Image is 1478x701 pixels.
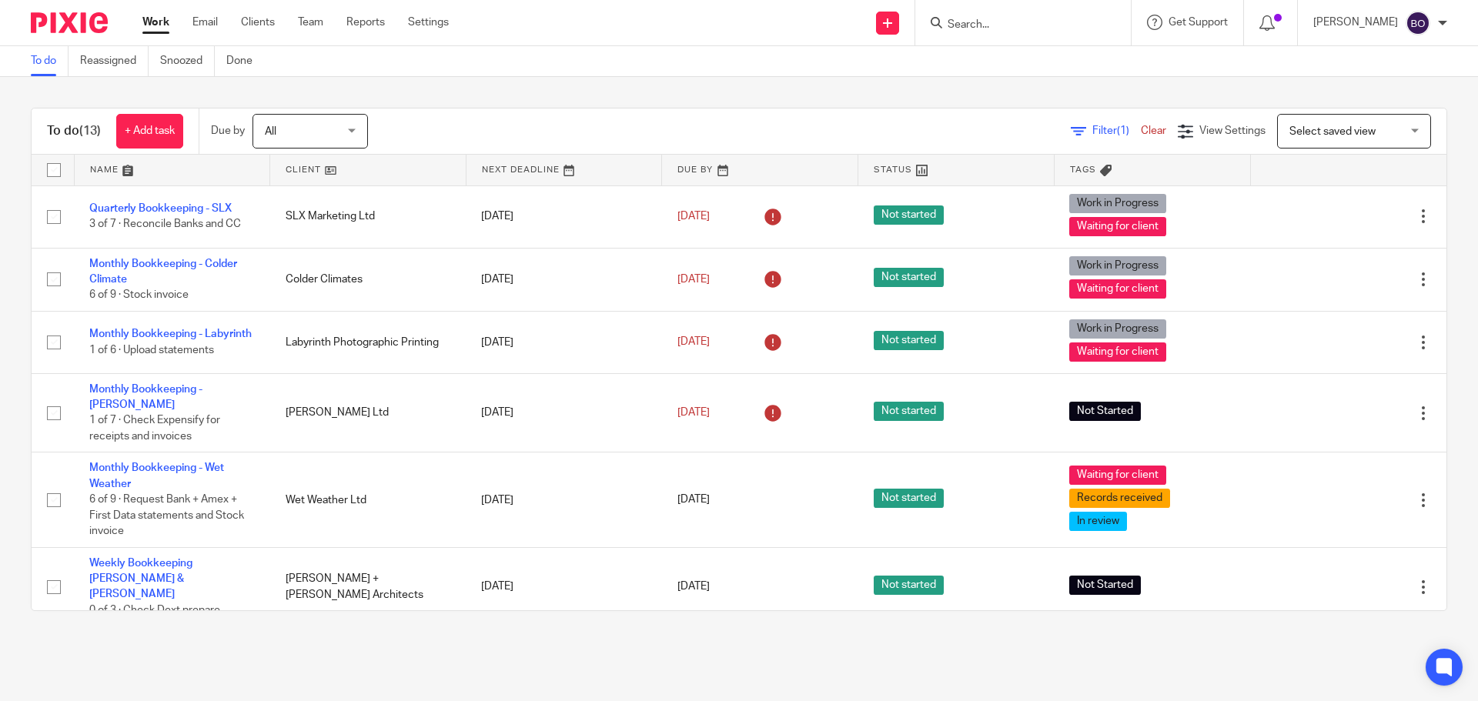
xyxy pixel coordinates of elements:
[31,46,69,76] a: To do
[89,203,232,214] a: Quarterly Bookkeeping - SLX
[1092,125,1141,136] span: Filter
[241,15,275,30] a: Clients
[298,15,323,30] a: Team
[1141,125,1166,136] a: Clear
[89,259,237,285] a: Monthly Bookkeeping - Colder Climate
[1406,11,1430,35] img: svg%3E
[89,384,202,410] a: Monthly Bookkeeping - [PERSON_NAME]
[270,547,466,626] td: [PERSON_NAME] + [PERSON_NAME] Architects
[1069,217,1166,236] span: Waiting for client
[1070,165,1096,174] span: Tags
[1069,402,1141,421] span: Not Started
[1069,466,1166,485] span: Waiting for client
[1069,194,1166,213] span: Work in Progress
[677,337,710,348] span: [DATE]
[1169,17,1228,28] span: Get Support
[89,219,241,230] span: 3 of 7 · Reconcile Banks and CC
[677,495,710,506] span: [DATE]
[874,331,944,350] span: Not started
[160,46,215,76] a: Snoozed
[89,345,214,356] span: 1 of 6 · Upload statements
[31,12,108,33] img: Pixie
[270,452,466,547] td: Wet Weather Ltd
[47,123,101,139] h1: To do
[1117,125,1129,136] span: (1)
[874,576,944,595] span: Not started
[79,125,101,137] span: (13)
[142,15,169,30] a: Work
[270,373,466,452] td: [PERSON_NAME] Ltd
[89,462,224,489] a: Monthly Bookkeeping - Wet Weather
[1069,256,1166,275] span: Work in Progress
[270,248,466,311] td: Colder Climates
[466,373,662,452] td: [DATE]
[89,329,252,339] a: Monthly Bookkeeping - Labyrinth
[408,15,449,30] a: Settings
[1313,15,1398,30] p: [PERSON_NAME]
[80,46,149,76] a: Reassigned
[466,185,662,248] td: [DATE]
[946,18,1085,32] input: Search
[1199,125,1266,136] span: View Settings
[466,547,662,626] td: [DATE]
[226,46,264,76] a: Done
[466,452,662,547] td: [DATE]
[874,205,944,225] span: Not started
[265,126,276,137] span: All
[116,114,183,149] a: + Add task
[89,289,189,300] span: 6 of 9 · Stock invoice
[677,274,710,285] span: [DATE]
[1289,126,1376,137] span: Select saved view
[874,268,944,287] span: Not started
[1069,576,1141,595] span: Not Started
[89,416,220,442] span: 1 of 7 · Check Expensify for receipts and invoices
[874,402,944,421] span: Not started
[270,185,466,248] td: SLX Marketing Ltd
[677,582,710,593] span: [DATE]
[211,123,245,139] p: Due by
[466,248,662,311] td: [DATE]
[346,15,385,30] a: Reports
[89,558,192,600] a: Weekly Bookkeeping [PERSON_NAME] & [PERSON_NAME]
[192,15,218,30] a: Email
[466,311,662,373] td: [DATE]
[89,494,244,536] span: 6 of 9 · Request Bank + Amex + First Data statements and Stock invoice
[270,311,466,373] td: Labyrinth Photographic Printing
[1069,512,1127,531] span: In review
[874,489,944,508] span: Not started
[677,211,710,222] span: [DATE]
[1069,319,1166,339] span: Work in Progress
[1069,279,1166,299] span: Waiting for client
[1069,342,1166,362] span: Waiting for client
[1069,489,1170,508] span: Records received
[677,407,710,418] span: [DATE]
[89,605,220,616] span: 0 of 3 · Check Dext prepare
